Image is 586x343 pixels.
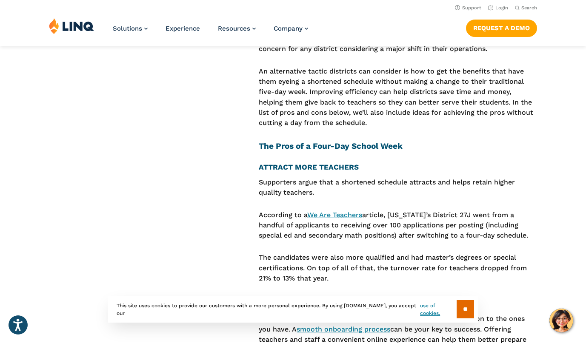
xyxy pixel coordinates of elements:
h4: TTRACT MORE TEACHERS [259,162,537,172]
a: Resources [218,25,256,32]
a: Company [274,25,308,32]
p: According to a article, [US_STATE]’s District 27J went from a handful of applicants to receiving ... [259,210,537,241]
a: Support [455,5,481,11]
a: Login [488,5,508,11]
a: We Are Teachers [307,211,362,219]
span: Search [521,5,537,11]
span: Resources [218,25,250,32]
div: This site uses cookies to provide our customers with a more personal experience. By using [DOMAIN... [108,296,478,323]
nav: Button Navigation [466,18,537,37]
p: The candidates were also more qualified and had master’s degrees or special certifications. On to... [259,252,537,283]
span: Solutions [113,25,142,32]
a: Request a Demo [466,20,537,37]
button: Hello, have a question? Let’s chat. [549,309,573,332]
p: Supporters argue that a shortened schedule attracts and helps retain higher quality teachers. [259,177,537,198]
button: Open Search Bar [515,5,537,11]
strong: A [259,163,263,171]
img: LINQ | K‑12 Software [49,18,94,34]
a: Solutions [113,25,148,32]
strong: The Pros of a Four-Day School Week [259,141,403,151]
nav: Primary Navigation [113,18,308,46]
span: Company [274,25,303,32]
a: use of cookies. [420,302,456,317]
p: An alternative tactic districts can consider is how to get the benefits that have them eyeing a s... [259,66,537,128]
a: Experience [166,25,200,32]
